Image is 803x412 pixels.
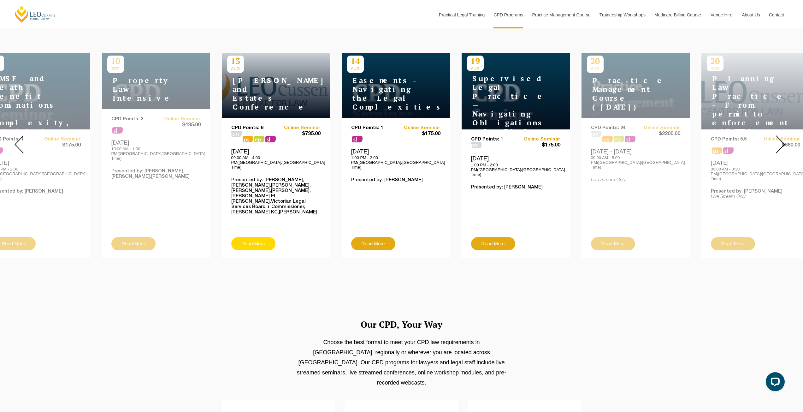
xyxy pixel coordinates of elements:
[351,177,440,183] p: Presented by: [PERSON_NAME]
[231,237,275,250] a: Read More
[396,125,440,131] a: Online Seminar
[254,136,264,142] span: ps
[737,1,764,28] a: About Us
[265,136,276,142] span: sl
[347,56,364,66] p: 14
[764,1,789,28] a: Contact
[351,155,440,170] p: 1:00 PM - 2:00 PM([GEOGRAPHIC_DATA]/[GEOGRAPHIC_DATA] Time)
[467,56,484,66] p: 19
[528,1,595,28] a: Practice Management Course
[516,137,560,142] a: Online Seminar
[471,185,560,190] p: Presented by: [PERSON_NAME]
[776,135,785,153] img: Next
[293,337,510,388] p: Choose the best format to meet your CPD law requirements in [GEOGRAPHIC_DATA], regionally or wher...
[231,155,321,170] p: 09:00 AM - 4:00 PM([GEOGRAPHIC_DATA]/[GEOGRAPHIC_DATA] Time)
[347,76,426,111] h4: Easements - Navigating the Legal Complexities
[15,135,24,153] img: Prev
[471,155,560,176] div: [DATE]
[347,66,364,71] span: AUG
[222,317,582,332] h2: Our CPD, Your Way
[489,1,527,28] a: CPD Programs
[650,1,706,28] a: Medicare Billing Course
[761,370,787,396] iframe: LiveChat chat widget
[516,142,560,149] span: $175.00
[471,137,516,142] p: CPD Points: 1
[467,74,546,136] h4: Supervised Legal Practice — Navigating Obligations and Risks
[351,237,395,250] a: Read More
[434,1,489,28] a: Practical Legal Training
[467,66,484,71] span: AUG
[352,136,363,142] span: sl
[351,125,396,131] p: CPD Points: 1
[595,1,650,28] a: Traineeship Workshops
[471,142,481,148] span: pm
[14,5,56,23] a: [PERSON_NAME] Centre for Law
[231,148,321,170] div: [DATE]
[351,148,440,170] div: [DATE]
[243,136,253,142] span: ps
[471,163,560,177] p: 1:00 PM - 2:00 PM([GEOGRAPHIC_DATA]/[GEOGRAPHIC_DATA] Time)
[276,131,321,137] span: $735.00
[231,131,242,137] span: pm
[231,177,321,215] p: Presented by: [PERSON_NAME],[PERSON_NAME],[PERSON_NAME],[PERSON_NAME],[PERSON_NAME],[PERSON_NAME]...
[231,125,276,131] p: CPD Points: 6
[227,56,244,66] p: 13
[227,66,244,71] span: AUG
[276,125,321,131] a: Online Seminar
[227,76,306,111] h4: [PERSON_NAME] and Estates Conference
[471,237,515,250] a: Read More
[396,131,440,137] span: $175.00
[706,1,737,28] a: Venue Hire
